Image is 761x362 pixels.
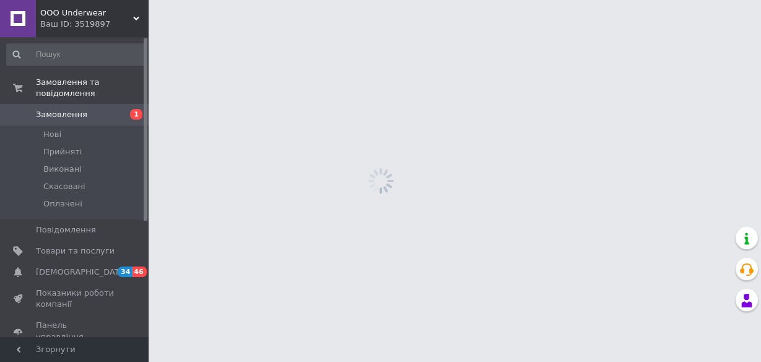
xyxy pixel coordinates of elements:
[36,288,115,310] span: Показники роботи компанії
[36,245,115,257] span: Товари та послуги
[36,267,128,278] span: [DEMOGRAPHIC_DATA]
[118,267,132,277] span: 34
[36,109,87,120] span: Замовлення
[132,267,146,277] span: 46
[130,109,142,120] span: 1
[6,43,146,66] input: Пошук
[43,129,61,140] span: Нові
[40,7,133,19] span: OOO Underwear
[36,320,115,342] span: Панель управління
[43,198,82,210] span: Оплачені
[43,164,82,175] span: Виконані
[43,146,82,157] span: Прийняті
[36,77,149,99] span: Замовлення та повідомлення
[43,181,85,192] span: Скасовані
[36,224,96,236] span: Повідомлення
[40,19,149,30] div: Ваш ID: 3519897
